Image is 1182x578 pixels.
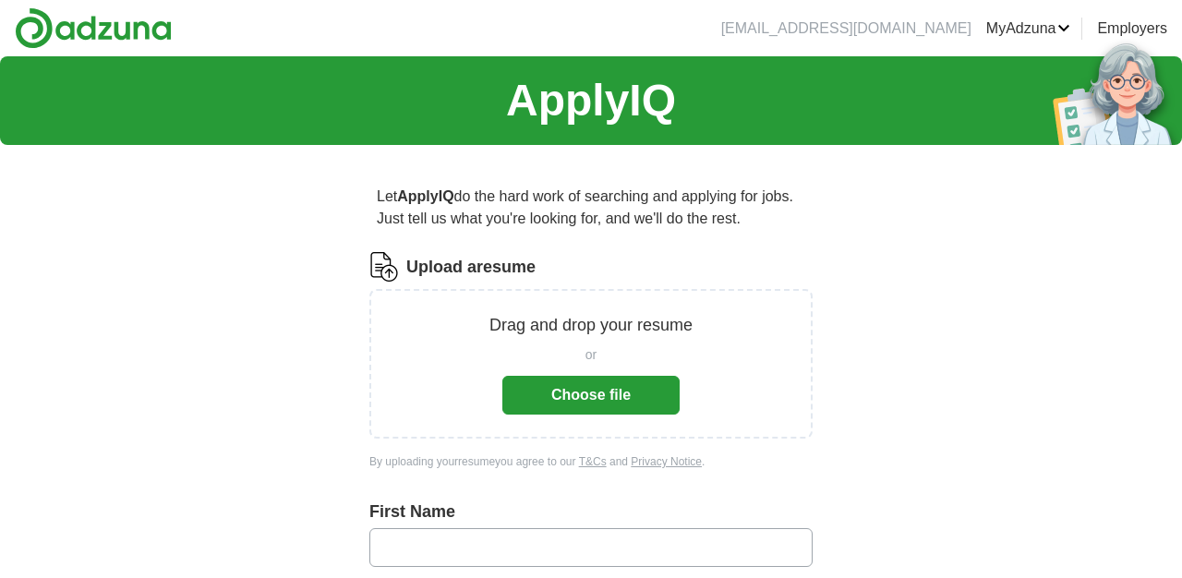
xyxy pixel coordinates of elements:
div: By uploading your resume you agree to our and . [369,453,813,470]
p: Let do the hard work of searching and applying for jobs. Just tell us what you're looking for, an... [369,178,813,237]
strong: ApplyIQ [397,188,453,204]
label: Upload a resume [406,255,536,280]
p: Drag and drop your resume [489,313,693,338]
a: T&Cs [579,455,607,468]
label: First Name [369,500,813,524]
img: CV Icon [369,252,399,282]
a: Employers [1097,18,1167,40]
li: [EMAIL_ADDRESS][DOMAIN_NAME] [721,18,971,40]
button: Choose file [502,376,680,415]
h1: ApplyIQ [506,67,676,134]
span: or [585,345,597,365]
img: Adzuna logo [15,7,172,49]
a: Privacy Notice [631,455,702,468]
a: MyAdzuna [986,18,1071,40]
